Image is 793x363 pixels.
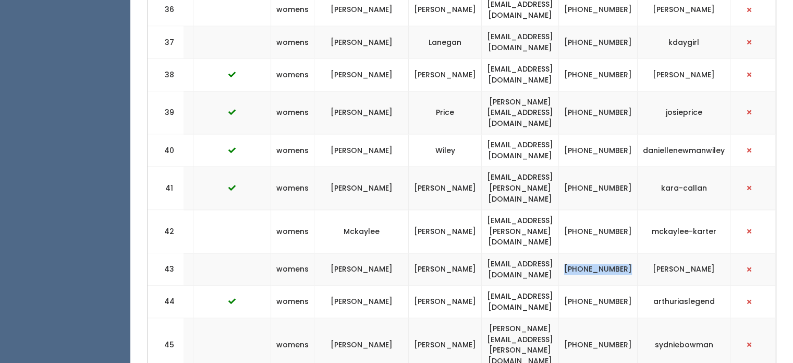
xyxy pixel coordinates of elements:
td: [EMAIL_ADDRESS][DOMAIN_NAME] [482,134,559,167]
td: Mckaylee [314,210,409,253]
td: 37 [148,26,184,58]
td: [PERSON_NAME] [638,253,730,285]
td: kdaygirl [638,26,730,58]
td: [EMAIL_ADDRESS][PERSON_NAME][DOMAIN_NAME] [482,167,559,210]
td: [PERSON_NAME] [409,286,482,318]
td: [PERSON_NAME] [314,286,409,318]
td: [EMAIL_ADDRESS][PERSON_NAME][DOMAIN_NAME] [482,210,559,253]
td: womens [271,91,314,134]
td: Price [409,91,482,134]
td: [EMAIL_ADDRESS][DOMAIN_NAME] [482,286,559,318]
td: arthuriaslegend [638,286,730,318]
td: [PHONE_NUMBER] [559,167,638,210]
td: 40 [148,134,184,167]
td: josieprice [638,91,730,134]
td: womens [271,134,314,167]
td: [PERSON_NAME] [409,167,482,210]
td: [PHONE_NUMBER] [559,210,638,253]
td: Wiley [409,134,482,167]
td: [PERSON_NAME] [638,58,730,91]
td: [PERSON_NAME] [314,167,409,210]
td: womens [271,26,314,58]
td: womens [271,286,314,318]
td: [PERSON_NAME] [409,210,482,253]
td: daniellenewmanwiley [638,134,730,167]
td: 43 [148,253,184,285]
td: 39 [148,91,184,134]
td: Lanegan [409,26,482,58]
td: [PERSON_NAME][EMAIL_ADDRESS][DOMAIN_NAME] [482,91,559,134]
td: [PERSON_NAME] [314,58,409,91]
td: 38 [148,58,184,91]
td: [EMAIL_ADDRESS][DOMAIN_NAME] [482,26,559,58]
td: womens [271,58,314,91]
td: [PHONE_NUMBER] [559,26,638,58]
td: [PHONE_NUMBER] [559,91,638,134]
td: [PHONE_NUMBER] [559,286,638,318]
td: [PERSON_NAME] [409,58,482,91]
td: womens [271,253,314,285]
td: [PHONE_NUMBER] [559,253,638,285]
td: [PERSON_NAME] [314,253,409,285]
td: [PHONE_NUMBER] [559,134,638,167]
td: [EMAIL_ADDRESS][DOMAIN_NAME] [482,253,559,285]
td: [PERSON_NAME] [314,134,409,167]
td: 44 [148,286,184,318]
td: kara-callan [638,167,730,210]
td: 41 [148,167,184,210]
td: [PERSON_NAME] [409,253,482,285]
td: mckaylee-karter [638,210,730,253]
td: [PERSON_NAME] [314,91,409,134]
td: [EMAIL_ADDRESS][DOMAIN_NAME] [482,58,559,91]
td: womens [271,210,314,253]
td: womens [271,167,314,210]
td: [PHONE_NUMBER] [559,58,638,91]
td: 42 [148,210,184,253]
td: [PERSON_NAME] [314,26,409,58]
